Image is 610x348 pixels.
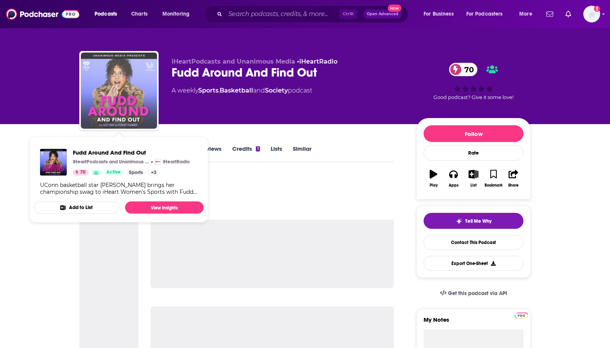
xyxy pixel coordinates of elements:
[225,8,339,20] input: Search podcasts, credits, & more...
[95,9,117,19] span: Podcasts
[457,63,478,76] span: 70
[508,183,518,188] div: Share
[449,63,478,76] a: 70
[519,9,532,19] span: More
[172,58,295,65] span: iHeartPodcasts and Unanimous Media
[424,316,523,329] label: My Notes
[424,145,523,161] div: Rate
[416,58,531,105] div: 70Good podcast? Give it some love!
[131,9,148,19] span: Charts
[424,165,443,192] button: Play
[367,12,398,16] span: Open Advanced
[73,169,88,176] a: 70
[40,149,67,176] img: Fudd Around And Find Out
[148,169,159,176] a: +3
[470,183,477,188] div: List
[543,8,556,21] a: Show notifications dropdown
[212,5,416,23] div: Search podcasts, credits, & more...
[430,183,438,188] div: Play
[448,290,507,297] span: Get this podcast via API
[126,8,152,20] a: Charts
[103,169,124,176] a: Active
[424,235,523,250] a: Contact This Podcast
[515,311,528,319] a: Pro website
[339,9,357,19] span: Ctrl K
[583,6,600,22] img: User Profile
[299,58,337,65] a: iHeartRadio
[464,165,483,192] button: List
[163,159,190,165] p: iHeartRadio
[461,8,514,20] button: open menu
[456,218,462,224] img: tell me why sparkle
[155,159,190,165] a: iHeartRadioiHeartRadio
[6,7,79,21] img: Podchaser - Follow, Share and Rate Podcasts
[256,146,260,152] div: 1
[293,145,311,163] a: Similar
[106,169,121,176] span: Active
[504,165,523,192] button: Share
[198,87,218,94] a: Sports
[594,6,600,12] svg: Add a profile image
[433,94,514,100] span: Good podcast? Give it some love!
[34,201,119,214] button: Add to List
[424,213,523,229] button: tell me why sparkleTell Me Why
[466,9,503,19] span: For Podcasters
[218,87,220,94] span: ,
[297,58,337,65] span: •
[232,145,260,163] a: Credits1
[388,5,401,12] span: New
[449,183,459,188] div: Apps
[89,8,127,20] button: open menu
[443,165,463,192] button: Apps
[424,125,523,142] button: Follow
[73,159,149,165] p: iHeartPodcasts and Unanimous Media
[483,165,503,192] button: Bookmark
[80,169,85,176] span: 70
[562,8,574,21] a: Show notifications dropdown
[126,169,146,176] a: Sports
[199,145,222,163] a: Reviews
[363,10,402,19] button: Open AdvancedNew
[515,313,528,319] img: Podchaser Pro
[157,8,199,20] button: open menu
[465,218,491,224] span: Tell Me Why
[155,159,161,165] img: iHeartRadio
[583,6,600,22] button: Show profile menu
[125,201,204,214] a: View Insights
[514,8,542,20] button: open menu
[81,53,157,129] img: Fudd Around And Find Out
[253,87,265,94] span: and
[434,284,513,303] a: Get this podcast via API
[271,145,282,163] a: Lists
[418,8,463,20] button: open menu
[485,183,502,188] div: Bookmark
[162,9,189,19] span: Monitoring
[583,6,600,22] span: Logged in as SimonElement
[424,9,454,19] span: For Business
[40,182,197,195] div: UConn basketball star [PERSON_NAME] brings her championship swag to iHeart Women’s Sports with Fu...
[265,87,288,94] a: Society
[220,87,253,94] a: Basketball
[73,149,190,156] a: Fudd Around And Find Out
[424,256,523,271] button: Export One-Sheet
[172,86,312,95] div: A weekly podcast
